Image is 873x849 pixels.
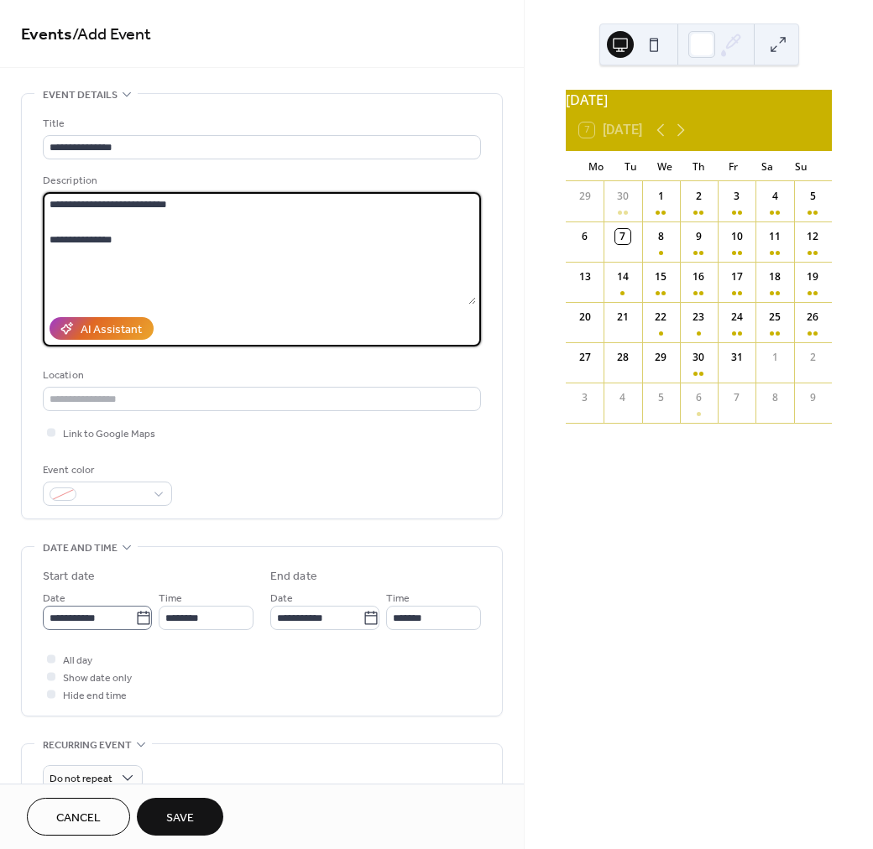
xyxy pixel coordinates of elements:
div: 10 [729,229,745,244]
div: Description [43,172,478,190]
div: 19 [805,269,820,284]
div: 7 [615,229,630,244]
div: Tu [614,151,648,181]
div: 5 [805,189,820,204]
div: We [647,151,682,181]
div: Su [784,151,818,181]
div: Location [43,367,478,384]
div: 7 [729,390,745,405]
div: 20 [578,310,593,325]
div: 12 [805,229,820,244]
div: Title [43,115,478,133]
div: 25 [767,310,782,325]
button: Save [137,798,223,836]
div: 5 [653,390,668,405]
span: Show date only [63,669,132,687]
div: Event color [43,461,169,479]
div: 16 [691,269,706,284]
div: Fr [716,151,750,181]
div: 6 [691,390,706,405]
div: 2 [691,189,706,204]
span: Cancel [56,810,101,827]
div: 26 [805,310,820,325]
a: Events [21,18,72,51]
div: Th [682,151,716,181]
div: 23 [691,310,706,325]
div: 29 [653,350,668,365]
div: 17 [729,269,745,284]
span: Hide end time [63,687,127,705]
span: Date and time [43,539,118,557]
div: Mo [579,151,614,181]
div: 24 [729,310,745,325]
div: 9 [805,390,820,405]
div: End date [270,568,317,586]
button: Cancel [27,798,130,836]
div: 1 [653,189,668,204]
div: 14 [615,269,630,284]
div: 8 [653,229,668,244]
div: 22 [653,310,668,325]
div: Sa [750,151,785,181]
div: 28 [615,350,630,365]
div: Start date [43,568,95,586]
div: 18 [767,269,782,284]
div: 8 [767,390,782,405]
span: Date [43,590,65,607]
span: Link to Google Maps [63,425,155,443]
span: Do not repeat [50,769,112,789]
div: 6 [578,229,593,244]
div: [DATE] [566,90,832,110]
div: 30 [691,350,706,365]
span: All day [63,652,92,669]
div: 1 [767,350,782,365]
div: 4 [615,390,630,405]
span: Time [386,590,410,607]
div: 15 [653,269,668,284]
div: 27 [578,350,593,365]
div: 4 [767,189,782,204]
div: 21 [615,310,630,325]
div: 31 [729,350,745,365]
span: Save [166,810,194,827]
div: 2 [805,350,820,365]
div: 3 [729,189,745,204]
div: 30 [615,189,630,204]
span: Date [270,590,293,607]
button: AI Assistant [50,317,154,340]
div: 11 [767,229,782,244]
div: 29 [578,189,593,204]
span: Time [159,590,182,607]
div: 3 [578,390,593,405]
div: AI Assistant [81,321,142,339]
span: / Add Event [72,18,151,51]
div: 13 [578,269,593,284]
span: Recurring event [43,737,132,754]
span: Event details [43,86,118,104]
div: 9 [691,229,706,244]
